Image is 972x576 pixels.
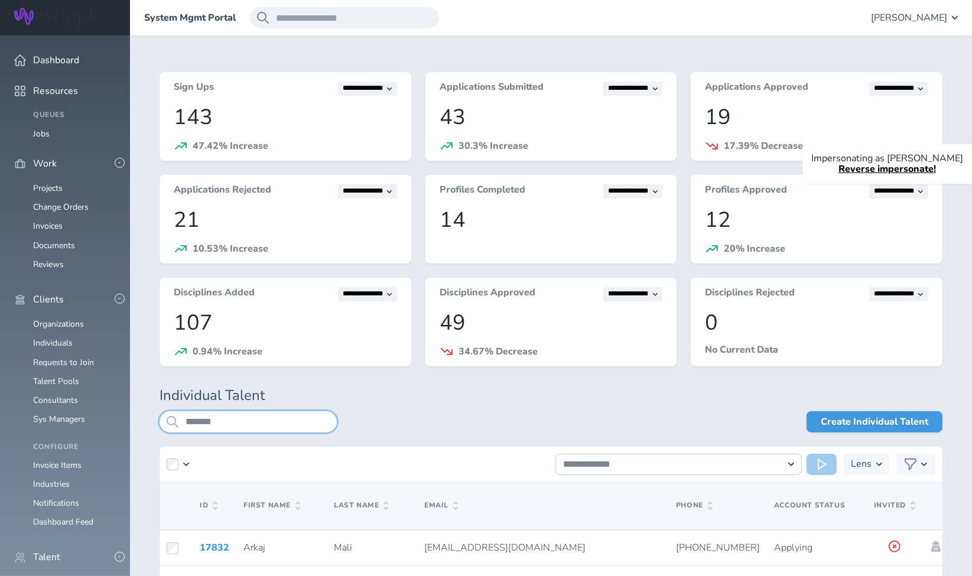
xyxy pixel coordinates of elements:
a: Individuals [33,337,73,349]
p: 43 [440,105,663,129]
a: Organizations [33,318,84,330]
span: Clients [33,294,64,305]
a: Documents [33,240,75,251]
h3: Applications Submitted [440,82,544,96]
span: 47.42% Increase [193,139,268,152]
a: Projects [33,183,63,194]
h3: Lens [851,454,872,475]
span: Email [424,502,458,510]
button: [PERSON_NAME] [871,7,958,28]
h3: Disciplines Approved [440,287,535,301]
span: 20% Increase [724,242,785,255]
h3: Profiles Completed [440,184,525,198]
h3: Disciplines Added [174,287,255,301]
h3: Applications Approved [705,82,808,96]
a: Jobs [33,128,50,139]
a: Requests to Join [33,357,94,368]
p: 12 [705,208,928,232]
a: Notifications [33,497,79,509]
span: Arkaj [243,541,265,554]
a: Invoice Items [33,460,82,471]
span: 10.53% Increase [193,242,268,255]
span: Talent [33,552,60,562]
a: Consultants [33,395,78,406]
p: Impersonating as [PERSON_NAME] [811,153,963,164]
span: Last Name [334,502,388,510]
span: [PHONE_NUMBER] [676,541,760,554]
span: Resources [33,86,78,96]
a: Talent Pools [33,376,79,387]
img: Wripple [14,8,103,25]
p: 21 [174,208,397,232]
span: Applying [774,541,812,554]
a: Invoices [33,220,63,232]
span: [EMAIL_ADDRESS][DOMAIN_NAME] [424,541,586,554]
span: 17.39% Decrease [724,139,803,152]
button: - [115,294,125,304]
h3: Disciplines Rejected [705,287,795,301]
h1: Individual Talent [160,388,942,404]
a: Impersonate [929,541,942,552]
span: Mali [334,541,352,554]
span: Dashboard [33,55,79,66]
a: Dashboard Feed [33,516,93,528]
span: 30.3% Increase [459,139,528,152]
span: Account Status [774,500,845,510]
a: Reverse impersonate! [838,162,936,175]
a: 17832 [200,541,229,554]
button: Run Action [807,454,837,475]
p: 107 [174,311,397,335]
span: [PERSON_NAME] [871,12,947,23]
h4: Configure [33,443,116,451]
p: 19 [705,105,928,129]
p: 14 [440,208,663,232]
h4: Queues [33,111,116,119]
h3: Applications Rejected [174,184,271,198]
span: Invited [874,502,915,510]
span: Work [33,158,57,169]
p: 0 [705,311,928,335]
a: System Mgmt Portal [144,12,236,23]
span: 0.94% Increase [193,345,262,358]
span: No Current Data [705,343,778,356]
span: 34.67% Decrease [459,345,538,358]
a: Change Orders [33,201,89,213]
a: Reviews [33,259,64,270]
a: Industries [33,479,70,490]
p: 143 [174,105,397,129]
span: First Name [243,502,300,510]
button: - [115,552,125,562]
h3: Sign Ups [174,82,214,96]
a: Sys Managers [33,414,85,425]
span: ID [200,502,217,510]
button: Lens [844,454,889,475]
p: 49 [440,311,663,335]
span: Phone [676,502,713,510]
a: Create Individual Talent [807,411,942,432]
button: - [115,158,125,168]
h3: Profiles Approved [705,184,787,198]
